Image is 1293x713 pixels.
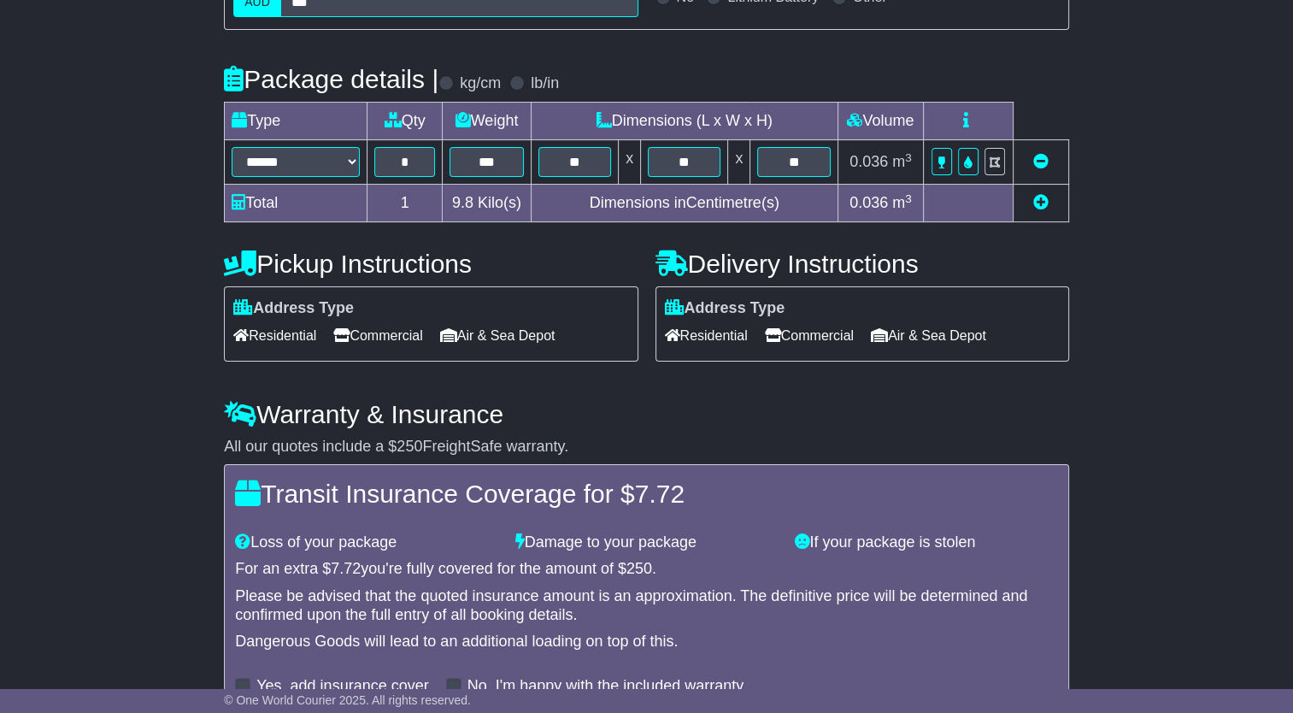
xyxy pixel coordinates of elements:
td: Type [225,103,367,140]
td: Total [225,185,367,222]
label: Yes, add insurance cover [256,677,428,696]
div: All our quotes include a $ FreightSafe warranty. [224,438,1069,457]
span: 0.036 [849,194,888,211]
div: Damage to your package [507,533,787,552]
span: Residential [665,322,748,349]
span: Commercial [333,322,422,349]
label: Address Type [665,299,785,318]
h4: Pickup Instructions [224,250,638,278]
span: Residential [233,322,316,349]
td: Weight [443,103,531,140]
div: For an extra $ you're fully covered for the amount of $ . [235,560,1058,579]
span: © One World Courier 2025. All rights reserved. [224,693,471,707]
td: Dimensions in Centimetre(s) [531,185,838,222]
a: Add new item [1033,194,1049,211]
span: 9.8 [452,194,473,211]
sup: 3 [905,151,912,164]
td: 1 [367,185,443,222]
label: kg/cm [460,74,501,93]
span: m [892,194,912,211]
label: Address Type [233,299,354,318]
div: Loss of your package [226,533,507,552]
h4: Package details | [224,65,438,93]
a: Remove this item [1033,153,1049,170]
span: 7.72 [331,560,361,577]
div: Dangerous Goods will lead to an additional loading on top of this. [235,633,1058,651]
span: m [892,153,912,170]
td: Kilo(s) [443,185,531,222]
span: Commercial [765,322,854,349]
label: No, I'm happy with the included warranty [467,677,744,696]
sup: 3 [905,192,912,205]
td: Qty [367,103,443,140]
span: Air & Sea Depot [871,322,986,349]
h4: Transit Insurance Coverage for $ [235,480,1058,508]
td: Volume [838,103,923,140]
h4: Delivery Instructions [655,250,1069,278]
td: Dimensions (L x W x H) [531,103,838,140]
span: 250 [397,438,422,455]
span: 250 [626,560,652,577]
label: lb/in [531,74,559,93]
span: 7.72 [635,480,685,508]
td: x [728,140,750,185]
span: Air & Sea Depot [440,322,555,349]
div: If your package is stolen [786,533,1067,552]
span: 0.036 [849,153,888,170]
td: x [619,140,641,185]
div: Please be advised that the quoted insurance amount is an approximation. The definitive price will... [235,587,1058,624]
h4: Warranty & Insurance [224,400,1069,428]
